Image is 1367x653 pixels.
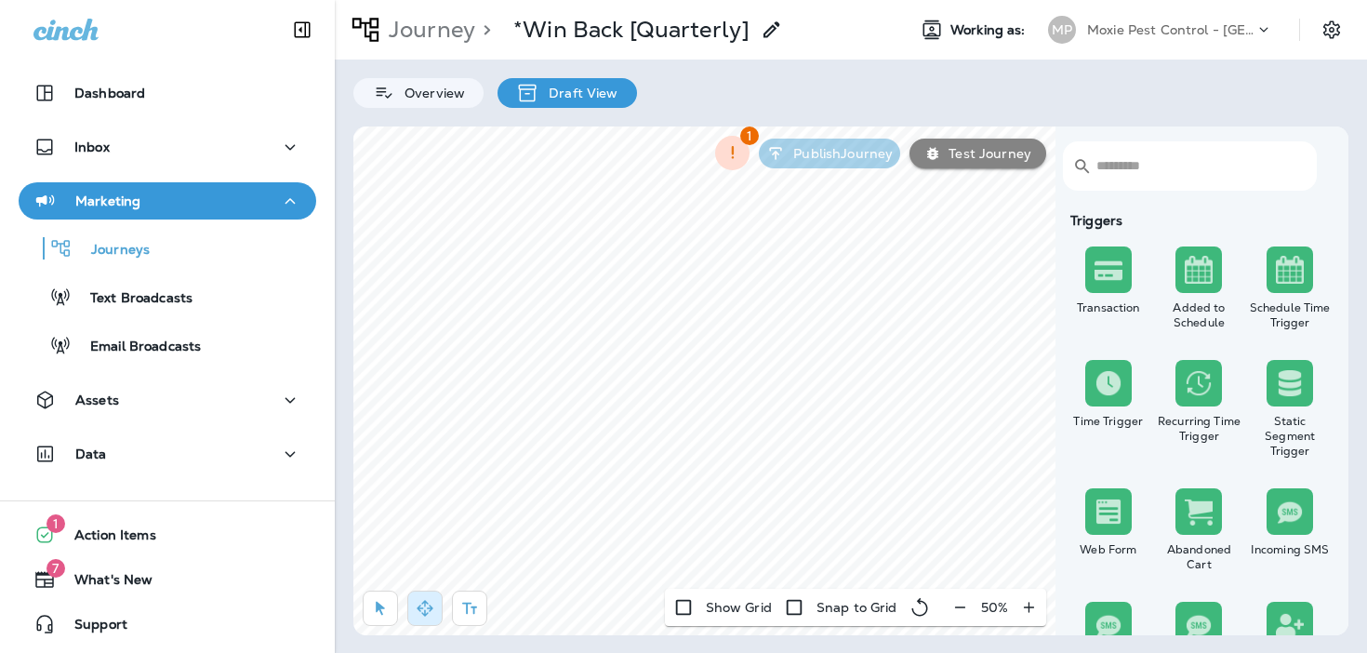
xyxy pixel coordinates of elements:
[1248,414,1332,459] div: Static Segment Trigger
[19,277,316,316] button: Text Broadcasts
[19,128,316,166] button: Inbox
[46,559,65,578] span: 7
[46,514,65,533] span: 1
[513,16,750,44] p: *Win Back [Quarterly]
[19,381,316,419] button: Assets
[395,86,465,100] p: Overview
[56,617,127,639] span: Support
[1158,300,1241,330] div: Added to Schedule
[74,140,110,154] p: Inbox
[75,446,107,461] p: Data
[276,11,328,48] button: Collapse Sidebar
[19,229,316,268] button: Journeys
[475,16,491,44] p: >
[72,339,201,356] p: Email Broadcasts
[1067,414,1150,429] div: Time Trigger
[1087,22,1254,37] p: Moxie Pest Control - [GEOGRAPHIC_DATA]
[72,290,192,308] p: Text Broadcasts
[75,193,140,208] p: Marketing
[19,326,316,365] button: Email Broadcasts
[1315,13,1348,47] button: Settings
[73,242,150,260] p: Journeys
[56,527,156,550] span: Action Items
[1067,300,1150,315] div: Transaction
[381,16,475,44] p: Journey
[19,435,316,473] button: Data
[74,86,145,100] p: Dashboard
[1158,542,1241,572] div: Abandoned Cart
[19,606,316,643] button: Support
[1248,542,1332,557] div: Incoming SMS
[1048,16,1076,44] div: MP
[56,572,153,594] span: What's New
[1248,300,1332,330] div: Schedule Time Trigger
[981,600,1008,615] p: 50 %
[706,600,772,615] p: Show Grid
[950,22,1029,38] span: Working as:
[816,600,897,615] p: Snap to Grid
[909,139,1046,168] button: Test Journey
[1067,542,1150,557] div: Web Form
[19,561,316,598] button: 7What's New
[740,127,759,145] span: 1
[1158,414,1241,444] div: Recurring Time Trigger
[539,86,617,100] p: Draft View
[19,516,316,553] button: 1Action Items
[1063,213,1335,228] div: Triggers
[19,74,316,112] button: Dashboard
[19,182,316,220] button: Marketing
[75,393,119,407] p: Assets
[941,146,1031,161] p: Test Journey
